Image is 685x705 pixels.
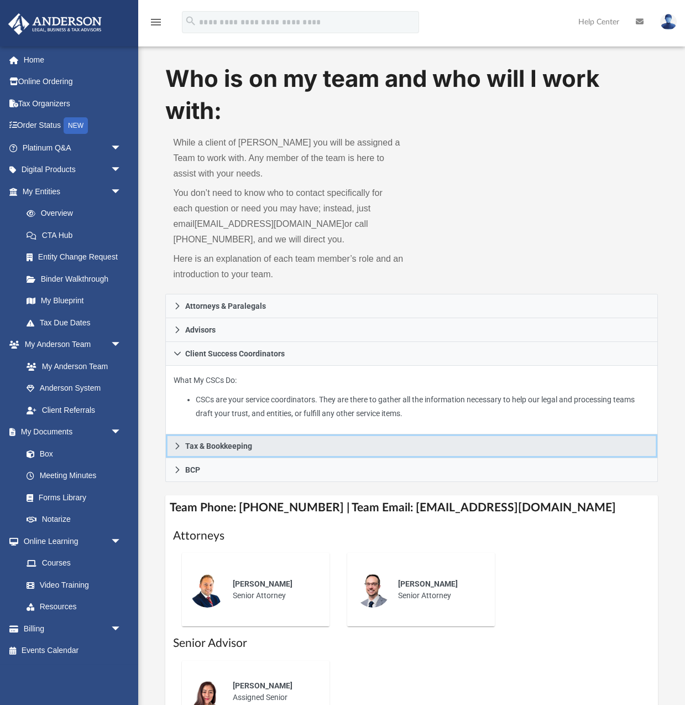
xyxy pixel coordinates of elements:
li: CSCs are your service coordinators. They are there to gather all the information necessary to hel... [196,393,650,420]
a: [EMAIL_ADDRESS][DOMAIN_NAME] [195,219,344,229]
span: Advisors [185,326,216,334]
a: Order StatusNEW [8,115,138,137]
div: NEW [64,117,88,134]
a: Online Ordering [8,71,138,93]
h1: Senior Advisor [173,635,650,651]
h4: Team Phone: [PHONE_NUMBER] | Team Email: [EMAIL_ADDRESS][DOMAIN_NAME] [165,495,657,520]
a: Notarize [15,509,133,531]
img: thumbnail [355,572,390,608]
a: My Entitiesarrow_drop_down [8,180,138,203]
a: Tax & Bookkeeping [165,434,657,458]
img: User Pic [660,14,677,30]
img: thumbnail [190,572,225,608]
img: Anderson Advisors Platinum Portal [5,13,105,35]
a: My Anderson Team [15,355,127,377]
a: menu [149,21,163,29]
span: arrow_drop_down [111,530,133,553]
span: Tax & Bookkeeping [185,442,252,450]
span: arrow_drop_down [111,421,133,444]
div: Client Success Coordinators [165,366,657,434]
a: Binder Walkthrough [15,268,138,290]
span: [PERSON_NAME] [398,579,458,588]
span: arrow_drop_down [111,137,133,159]
span: arrow_drop_down [111,618,133,640]
a: Online Learningarrow_drop_down [8,530,133,552]
p: Here is an explanation of each team member’s role and an introduction to your team. [173,251,404,282]
a: My Anderson Teamarrow_drop_down [8,334,133,356]
span: BCP [185,466,200,474]
span: [PERSON_NAME] [233,579,292,588]
a: Anderson System [15,377,133,400]
a: Courses [15,552,133,574]
a: CTA Hub [15,224,138,246]
span: arrow_drop_down [111,159,133,182]
a: Resources [15,596,133,618]
h1: Who is on my team and who will I work with: [165,63,657,128]
a: Client Success Coordinators [165,342,657,366]
span: arrow_drop_down [111,334,133,356]
a: Platinum Q&Aarrow_drop_down [8,137,138,159]
p: You don’t need to know who to contact specifically for each question or need you may have; instea... [173,185,404,247]
div: Senior Attorney [390,571,487,609]
a: Client Referrals [15,399,133,421]
h1: Attorneys [173,528,650,544]
a: Events Calendar [8,640,138,662]
div: Senior Attorney [225,571,322,609]
a: Digital Productsarrow_drop_down [8,159,138,181]
a: Tax Organizers [8,92,138,115]
a: Entity Change Request [15,246,138,268]
span: [PERSON_NAME] [233,681,292,690]
a: Advisors [165,318,657,342]
a: Box [15,443,127,465]
p: While a client of [PERSON_NAME] you will be assigned a Team to work with. Any member of the team ... [173,135,404,182]
span: Attorneys & Paralegals [185,302,266,310]
a: Overview [15,203,138,225]
i: search [185,15,197,27]
a: Tax Due Dates [15,312,138,334]
span: arrow_drop_down [111,180,133,203]
a: My Blueprint [15,290,133,312]
a: Attorneys & Paralegals [165,294,657,318]
a: Billingarrow_drop_down [8,618,138,640]
a: My Documentsarrow_drop_down [8,421,133,443]
a: Home [8,49,138,71]
a: Forms Library [15,486,127,509]
span: Client Success Coordinators [185,350,285,357]
a: Meeting Minutes [15,465,133,487]
a: BCP [165,458,657,482]
i: menu [149,15,163,29]
a: Video Training [15,574,127,596]
p: What My CSCs Do: [174,374,649,420]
